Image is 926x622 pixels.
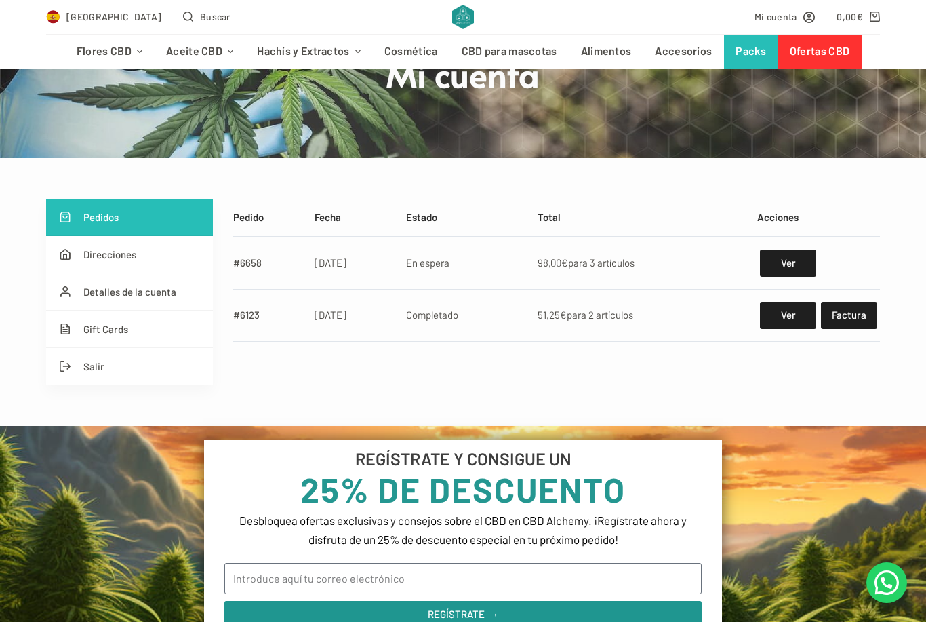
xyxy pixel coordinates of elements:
[406,211,437,223] span: Estado
[233,256,262,269] a: #6658
[233,309,260,321] a: #6123
[46,199,213,236] a: Pedidos
[530,289,750,341] td: para 2 artículos
[224,472,702,506] h3: 25% DE DESCUENTO
[452,5,473,29] img: CBD Alchemy
[399,237,531,290] td: En espera
[64,35,861,69] nav: Menú de cabecera
[754,9,816,24] a: Mi cuenta
[757,211,799,223] span: Acciones
[428,609,499,619] span: REGÍSTRATE →
[46,311,213,348] a: Gift Cards
[155,35,245,69] a: Aceite CBD
[821,302,877,329] a: Factura
[46,348,213,385] a: Salir
[837,11,863,22] bdi: 0,00
[224,511,702,549] p: Desbloquea ofertas exclusivas y consejos sobre el CBD en CBD Alchemy. ¡Regístrate ahora y disfrut...
[224,563,702,594] input: Introduce aquí tu correo electrónico
[538,211,561,223] span: Total
[857,11,863,22] span: €
[538,256,568,269] span: 98,00
[200,9,230,24] span: Buscar
[245,35,373,69] a: Hachís y Extractos
[66,9,161,24] span: [GEOGRAPHIC_DATA]
[837,9,879,24] a: Carro de compra
[315,256,346,269] time: [DATE]
[560,309,567,321] span: €
[760,302,816,329] a: Ver
[561,256,568,269] span: €
[760,250,816,277] a: Ver
[64,35,154,69] a: Flores CBD
[399,289,531,341] td: Completado
[643,35,724,69] a: Accesorios
[46,9,161,24] a: Select Country
[315,309,346,321] time: [DATE]
[724,35,778,69] a: Packs
[46,273,213,311] a: Detalles de la cuenta
[315,211,341,223] span: Fecha
[46,236,213,273] a: Direcciones
[530,237,750,290] td: para 3 artículos
[183,9,230,24] button: Abrir formulario de búsqueda
[46,10,60,24] img: ES Flag
[778,35,861,69] a: Ofertas CBD
[754,9,797,24] span: Mi cuenta
[224,450,702,467] h6: REGÍSTRATE Y CONSIGUE UN
[372,35,449,69] a: Cosmética
[569,35,643,69] a: Alimentos
[233,211,264,223] span: Pedido
[538,309,567,321] span: 51,25
[209,52,717,96] h1: Mi cuenta
[449,35,569,69] a: CBD para mascotas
